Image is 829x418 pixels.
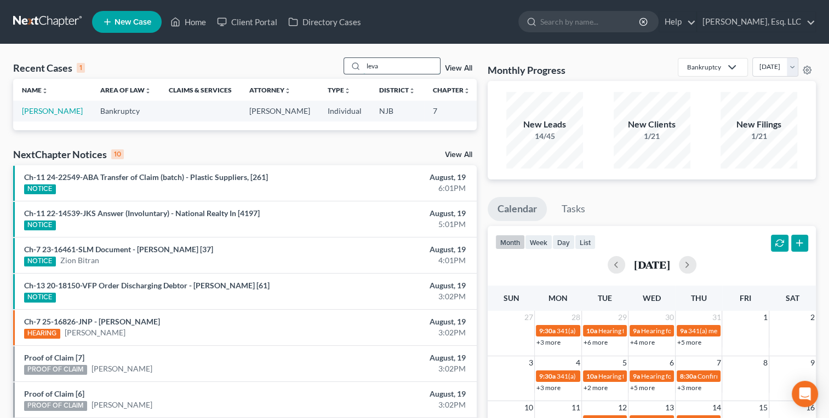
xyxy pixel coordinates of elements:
a: +6 more [584,338,608,346]
a: Ch-7 25-16826-JNP - [PERSON_NAME] [24,317,160,326]
span: 14 [711,401,722,414]
th: Claims & Services [160,79,241,101]
a: Directory Cases [283,12,367,32]
a: Proof of Claim [7] [24,353,84,362]
span: 9 [809,356,816,369]
a: [PERSON_NAME] [22,106,83,115]
div: Bankruptcy [687,62,721,72]
span: 341(a) meeting for [PERSON_NAME] [688,327,794,335]
div: August, 19 [326,280,466,291]
i: unfold_more [42,88,48,94]
span: Wed [643,293,661,303]
div: 14/45 [506,131,583,142]
span: Tue [598,293,612,303]
span: New Case [115,18,151,26]
span: 7 [715,356,722,369]
span: 5 [621,356,628,369]
button: day [552,235,575,249]
a: [PERSON_NAME] [65,327,125,338]
div: 3:02PM [326,291,466,302]
a: +5 more [677,338,701,346]
i: unfold_more [464,88,470,94]
div: HEARING [24,329,60,339]
span: Sun [504,293,519,303]
div: NOTICE [24,220,56,230]
div: August, 19 [326,352,466,363]
a: Chapterunfold_more [433,86,470,94]
h2: [DATE] [634,259,670,270]
button: month [495,235,525,249]
span: 16 [805,401,816,414]
i: unfold_more [409,88,415,94]
a: View All [445,65,472,72]
div: August, 19 [326,208,466,219]
span: 4 [575,356,581,369]
a: Districtunfold_more [379,86,415,94]
span: Confirmation hearing for [PERSON_NAME] [697,372,822,380]
div: New Filings [721,118,797,131]
span: Mon [548,293,568,303]
span: Thu [691,293,707,303]
a: Proof of Claim [6] [24,389,84,398]
td: NJB [370,101,424,121]
span: 28 [570,311,581,324]
span: 30 [664,311,675,324]
span: 9a [680,327,687,335]
div: 10 [111,149,124,159]
span: 341(a) meeting for [PERSON_NAME] [557,327,662,335]
a: Client Portal [211,12,283,32]
a: +2 more [584,384,608,392]
span: Fri [740,293,751,303]
a: +3 more [677,384,701,392]
span: 10a [586,372,597,380]
span: 8 [762,356,769,369]
i: unfold_more [344,88,351,94]
div: August, 19 [326,244,466,255]
a: [PERSON_NAME] [92,363,152,374]
div: New Clients [614,118,690,131]
a: +4 more [630,338,654,346]
div: Open Intercom Messenger [792,381,818,407]
div: 3:02PM [326,327,466,338]
div: NextChapter Notices [13,148,124,161]
span: Hearing for National Realty Investment Advisors LLC [598,372,748,380]
button: week [525,235,552,249]
td: Bankruptcy [92,101,160,121]
td: 7 [424,101,479,121]
h3: Monthly Progress [488,63,565,77]
button: list [575,235,596,249]
a: [PERSON_NAME] [92,399,152,410]
a: Ch-7 23-16461-SLM Document - [PERSON_NAME] [37] [24,245,213,254]
span: 27 [523,311,534,324]
i: unfold_more [284,88,291,94]
span: 9a [633,327,640,335]
a: Nameunfold_more [22,86,48,94]
span: Sat [786,293,799,303]
span: 341(a) Meeting for [PERSON_NAME] [557,372,663,380]
a: Typeunfold_more [328,86,351,94]
div: 1 [77,63,85,73]
a: Help [659,12,696,32]
span: 9:30a [539,327,556,335]
div: PROOF OF CLAIM [24,365,87,375]
span: 13 [664,401,675,414]
span: 2 [809,311,816,324]
div: NOTICE [24,184,56,194]
a: Area of Lawunfold_more [100,86,151,94]
span: 29 [617,311,628,324]
a: Ch-11 24-22549-ABA Transfer of Claim (batch) - Plastic Suppliers, [261] [24,172,268,182]
span: 11 [570,401,581,414]
input: Search by name... [363,58,440,74]
span: 8:30a [680,372,696,380]
a: View All [445,151,472,159]
div: 1/21 [721,131,797,142]
span: 12 [617,401,628,414]
div: New Leads [506,118,583,131]
span: 6 [668,356,675,369]
a: Tasks [552,197,595,221]
div: August, 19 [326,316,466,327]
div: NOTICE [24,293,56,303]
span: 1 [762,311,769,324]
span: Hearing for [PERSON_NAME] [641,372,727,380]
div: 1/21 [614,131,690,142]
